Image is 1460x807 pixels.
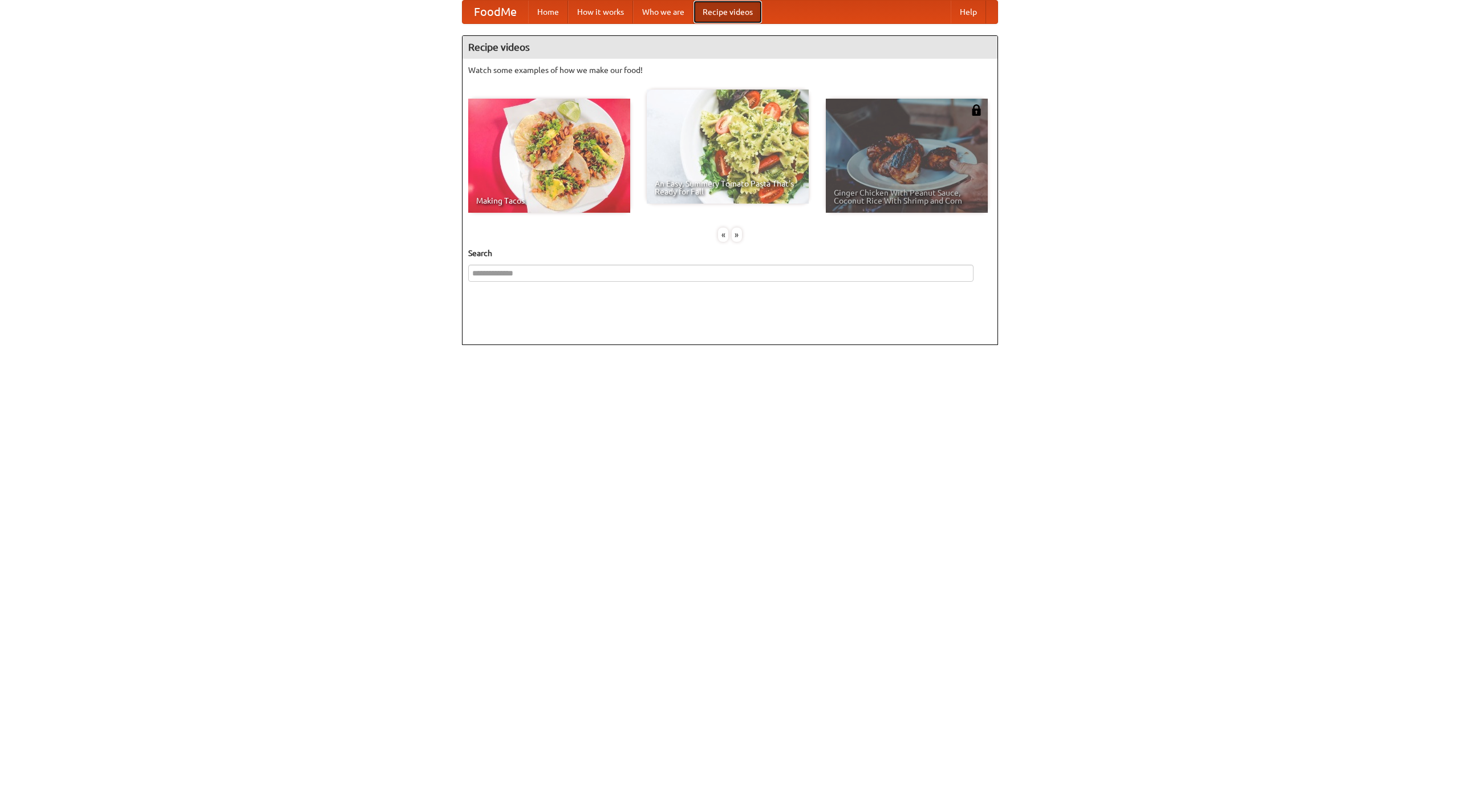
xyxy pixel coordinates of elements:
a: Who we are [633,1,693,23]
p: Watch some examples of how we make our food! [468,64,992,76]
div: « [718,228,728,242]
a: FoodMe [463,1,528,23]
a: Making Tacos [468,99,630,213]
span: An Easy, Summery Tomato Pasta That's Ready for Fall [655,180,801,196]
a: Help [951,1,986,23]
a: How it works [568,1,633,23]
a: An Easy, Summery Tomato Pasta That's Ready for Fall [647,90,809,204]
span: Making Tacos [476,197,622,205]
img: 483408.png [971,104,982,116]
a: Home [528,1,568,23]
h4: Recipe videos [463,36,997,59]
a: Recipe videos [693,1,762,23]
h5: Search [468,248,992,259]
div: » [732,228,742,242]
